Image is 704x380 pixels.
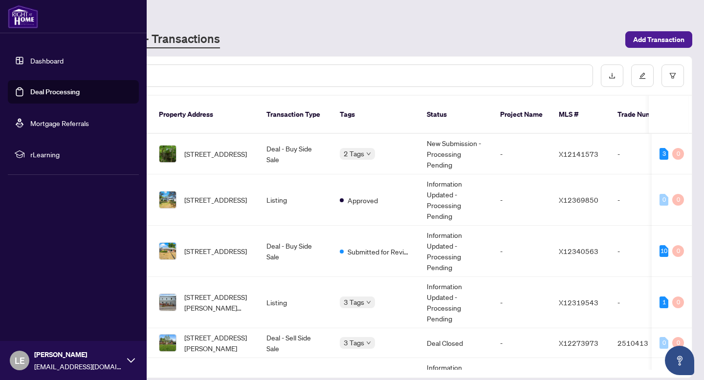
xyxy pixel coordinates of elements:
[669,72,676,79] span: filter
[159,191,176,208] img: thumbnail-img
[492,134,551,174] td: -
[366,300,371,305] span: down
[610,277,678,328] td: -
[344,296,364,308] span: 3 Tags
[344,337,364,348] span: 3 Tags
[492,226,551,277] td: -
[419,277,492,328] td: Information Updated - Processing Pending
[672,296,684,308] div: 0
[492,174,551,226] td: -
[559,195,598,204] span: X12369850
[184,194,247,205] span: [STREET_ADDRESS]
[551,96,610,134] th: MLS #
[184,246,247,256] span: [STREET_ADDRESS]
[672,194,684,206] div: 0
[184,292,251,313] span: [STREET_ADDRESS][PERSON_NAME][PERSON_NAME]
[151,96,259,134] th: Property Address
[610,226,678,277] td: -
[348,246,411,257] span: Submitted for Review
[344,148,364,159] span: 2 Tags
[30,56,64,65] a: Dashboard
[609,72,616,79] span: download
[610,328,678,358] td: 2510413
[559,247,598,255] span: X12340563
[259,134,332,174] td: Deal - Buy Side Sale
[184,148,247,159] span: [STREET_ADDRESS]
[633,32,684,47] span: Add Transaction
[15,354,25,367] span: LE
[631,64,654,87] button: edit
[559,338,598,347] span: X12273973
[660,296,668,308] div: 1
[332,96,419,134] th: Tags
[492,328,551,358] td: -
[660,148,668,160] div: 3
[610,134,678,174] td: -
[8,5,38,28] img: logo
[661,64,684,87] button: filter
[639,72,646,79] span: edit
[625,31,692,48] button: Add Transaction
[660,245,668,257] div: 10
[665,346,694,375] button: Open asap
[259,277,332,328] td: Listing
[672,245,684,257] div: 0
[672,148,684,160] div: 0
[419,328,492,358] td: Deal Closed
[159,243,176,259] img: thumbnail-img
[259,174,332,226] td: Listing
[610,96,678,134] th: Trade Number
[30,87,80,96] a: Deal Processing
[610,174,678,226] td: -
[30,149,132,160] span: rLearning
[366,151,371,156] span: down
[601,64,623,87] button: download
[259,96,332,134] th: Transaction Type
[419,174,492,226] td: Information Updated - Processing Pending
[419,134,492,174] td: New Submission - Processing Pending
[366,340,371,345] span: down
[159,146,176,162] img: thumbnail-img
[348,195,378,206] span: Approved
[419,226,492,277] td: Information Updated - Processing Pending
[660,337,668,349] div: 0
[159,335,176,351] img: thumbnail-img
[559,149,598,158] span: X12141573
[672,337,684,349] div: 0
[419,96,492,134] th: Status
[184,332,251,354] span: [STREET_ADDRESS][PERSON_NAME]
[259,328,332,358] td: Deal - Sell Side Sale
[259,226,332,277] td: Deal - Buy Side Sale
[159,294,176,311] img: thumbnail-img
[30,119,89,127] a: Mortgage Referrals
[34,361,122,372] span: [EMAIL_ADDRESS][DOMAIN_NAME]
[492,277,551,328] td: -
[34,349,122,360] span: [PERSON_NAME]
[492,96,551,134] th: Project Name
[660,194,668,206] div: 0
[559,298,598,307] span: X12319543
